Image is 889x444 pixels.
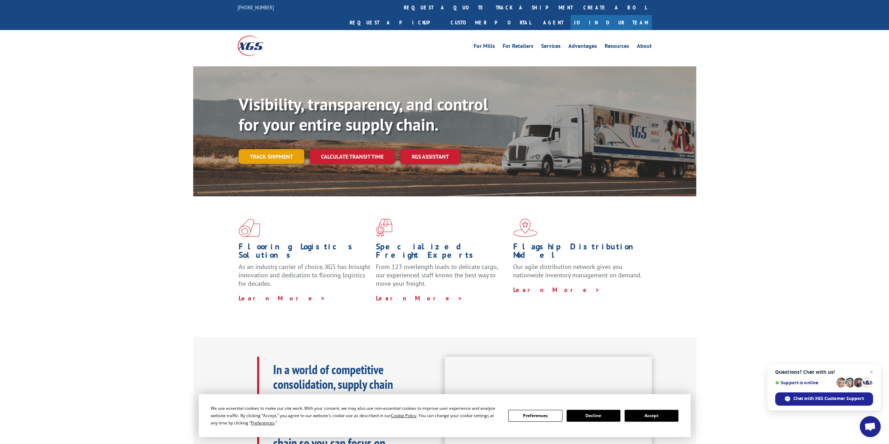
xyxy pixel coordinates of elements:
a: About [637,43,652,51]
button: Accept [625,410,678,422]
a: Join Our Team [570,15,652,30]
div: We use essential cookies to make our site work. With your consent, we may also use non-essential ... [211,405,500,427]
a: XGS ASSISTANT [400,149,460,164]
div: Cookie Consent Prompt [199,394,691,437]
a: Services [541,43,561,51]
a: Track shipment [239,149,304,164]
span: Chat with XGS Customer Support [793,395,864,402]
button: Decline [567,410,620,422]
h1: Flooring Logistics Solutions [239,242,371,263]
a: Learn More > [513,286,600,294]
img: xgs-icon-total-supply-chain-intelligence-red [239,219,260,237]
span: Preferences [251,420,275,426]
h1: Flagship Distribution Model [513,242,645,263]
a: Calculate transit time [310,149,395,164]
h1: Specialized Freight Experts [376,242,508,263]
a: Learn More > [376,294,463,302]
a: Advantages [568,43,597,51]
span: Close chat [867,368,875,376]
div: Open chat [860,416,881,437]
a: Customer Portal [445,15,536,30]
a: For Mills [474,43,495,51]
button: Preferences [508,410,562,422]
a: Request a pickup [344,15,445,30]
a: For Retailers [503,43,533,51]
a: [PHONE_NUMBER] [238,4,274,11]
div: Chat with XGS Customer Support [775,392,873,406]
span: Cookie Policy [391,413,416,418]
span: Support is online [775,380,834,385]
span: Our agile distribution network gives you nationwide inventory management on demand. [513,263,642,279]
a: Learn More > [239,294,326,302]
img: xgs-icon-focused-on-flooring-red [376,219,392,237]
span: As an industry carrier of choice, XGS has brought innovation and dedication to flooring logistics... [239,263,370,287]
span: Questions? Chat with us! [775,369,873,375]
a: Resources [605,43,629,51]
b: Visibility, transparency, and control for your entire supply chain. [239,93,488,135]
img: xgs-icon-flagship-distribution-model-red [513,219,537,237]
p: From 123 overlength loads to delicate cargo, our experienced staff knows the best way to move you... [376,263,508,294]
a: Agent [536,15,570,30]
